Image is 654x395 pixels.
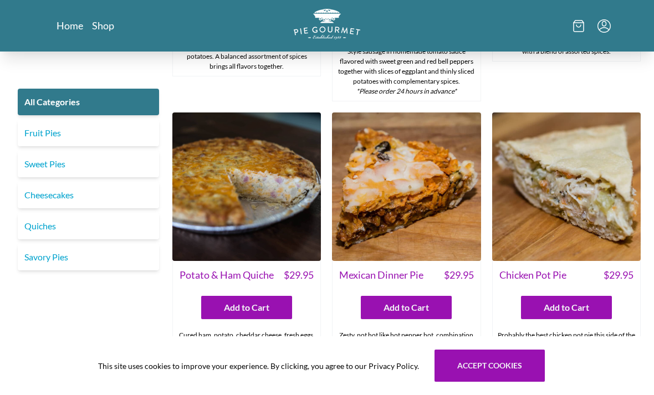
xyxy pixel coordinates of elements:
div: Probably the best chicken pot pie this side of the [US_STATE]. Filled with generous amounts of wh... [493,326,640,384]
button: Add to Cart [521,296,612,319]
img: Mexican Dinner Pie [332,112,481,261]
a: Fruit Pies [18,120,159,146]
button: Menu [597,19,611,33]
img: Chicken Pot Pie [492,112,641,261]
span: This site uses cookies to improve your experience. By clicking, you agree to our Privacy Policy. [98,360,419,372]
img: Potato & Ham Quiche [172,112,321,261]
span: Add to Cart [224,301,269,314]
span: Add to Cart [384,301,429,314]
button: Add to Cart [361,296,452,319]
div: Cured ham, potato, cheddar cheese, fresh eggs, milk and assorted spices. [173,326,320,355]
button: Accept cookies [435,350,545,382]
em: *Please order 24 hours in advance* [356,87,457,95]
a: Quiches [18,213,159,239]
button: Add to Cart [201,296,292,319]
a: Home [57,19,83,32]
img: logo [294,9,360,39]
span: $ 29.95 [284,268,314,283]
a: Cheesecakes [18,182,159,208]
span: $ 29.95 [444,268,474,283]
div: Zesty, not hot like hot pepper hot, combination of olives, sour cream, green onions, chili with b... [333,326,480,365]
a: All Categories [18,89,159,115]
span: Potato & Ham Quiche [180,268,274,283]
a: Sweet Pies [18,151,159,177]
span: Mexican Dinner Pie [339,268,423,283]
span: Add to Cart [544,301,589,314]
span: Chicken Pot Pie [499,268,566,283]
span: $ 29.95 [604,268,633,283]
a: Shop [92,19,114,32]
div: Filled with generous amounts of sweet, Italian-Style sausage in homemade tomato sauce flavored wi... [333,32,480,101]
a: Savory Pies [18,244,159,270]
a: Logo [294,9,360,43]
